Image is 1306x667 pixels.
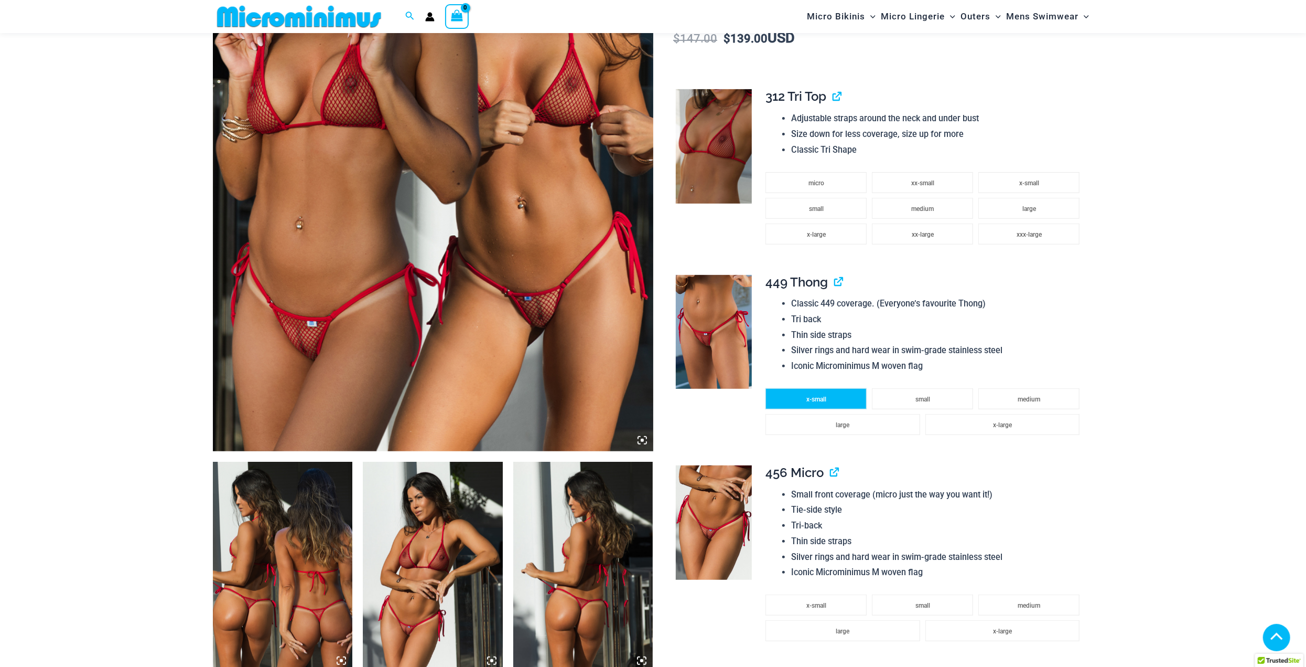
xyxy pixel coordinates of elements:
li: small [765,198,867,219]
span: xx-small [911,179,934,187]
span: large [836,628,850,635]
li: large [765,620,920,641]
span: x-large [993,421,1012,429]
li: Tri back [791,312,1085,327]
a: Micro LingerieMenu ToggleMenu Toggle [878,3,958,30]
li: xxx-large [978,224,1080,245]
span: small [809,205,824,213]
a: Search icon link [405,10,415,23]
li: micro [765,172,867,193]
img: MM SHOP LOGO FLAT [213,5,385,28]
span: 456 Micro [765,465,824,480]
span: xx-large [912,231,934,238]
li: Iconic Microminimus M woven flag [791,358,1085,374]
span: small [915,602,930,609]
img: Summer Storm Red 312 Tri Top [676,89,752,204]
span: $ [724,32,730,45]
img: Summer Storm Red 449 Thong [676,275,752,389]
li: large [765,414,920,435]
li: medium [978,595,1080,616]
li: x-small [765,595,867,616]
li: x-small [765,388,867,409]
bdi: 139.00 [724,32,768,45]
span: Micro Lingerie [881,3,945,30]
a: OutersMenu ToggleMenu Toggle [958,3,1003,30]
li: x-large [765,224,867,245]
span: Micro Bikinis [807,3,865,30]
span: x-small [806,602,826,609]
img: Summer Storm Red 456 Micro [676,465,752,580]
span: Menu Toggle [990,3,1001,30]
li: small [872,388,973,409]
span: Menu Toggle [1078,3,1089,30]
li: Classic Tri Shape [791,142,1085,158]
li: small [872,595,973,616]
li: Size down for less coverage, size up for more [791,126,1085,142]
li: x-small [978,172,1080,193]
li: x-large [925,414,1080,435]
a: Micro BikinisMenu ToggleMenu Toggle [804,3,878,30]
li: Silver rings and hard wear in swim-grade stainless steel [791,343,1085,358]
li: Tri-back [791,518,1085,534]
span: x-small [806,396,826,403]
li: Silver rings and hard wear in swim-grade stainless steel [791,549,1085,565]
li: medium [978,388,1080,409]
li: Classic 449 coverage. (Everyone’s favourite Thong) [791,296,1085,312]
nav: Site Navigation [803,2,1094,31]
span: xxx-large [1017,231,1042,238]
span: 449 Thong [765,274,828,290]
span: small [915,396,930,403]
a: View Shopping Cart, empty [445,4,469,28]
li: large [978,198,1080,219]
li: medium [872,198,973,219]
li: xx-small [872,172,973,193]
span: Outers [960,3,990,30]
span: large [1022,205,1036,213]
li: Adjustable straps around the neck and under bust [791,111,1085,126]
li: Iconic Microminimus M woven flag [791,565,1085,580]
span: Mens Swimwear [1006,3,1078,30]
span: x-large [807,231,826,238]
span: x-large [993,628,1012,635]
span: Menu Toggle [865,3,876,30]
li: Tie-side style [791,502,1085,518]
a: Account icon link [425,12,435,22]
li: Thin side straps [791,327,1085,343]
bdi: 147.00 [673,32,717,45]
span: Menu Toggle [945,3,955,30]
span: x-small [1019,179,1039,187]
span: 312 Tri Top [765,89,826,104]
li: xx-large [872,224,973,245]
span: medium [1018,602,1040,609]
span: medium [1018,396,1040,403]
li: Small front coverage (micro just the way you want it!) [791,487,1085,503]
li: Thin side straps [791,534,1085,549]
span: medium [911,205,934,213]
span: large [836,421,850,429]
span: $ [673,32,680,45]
span: micro [808,179,824,187]
p: USD [671,30,1093,47]
li: x-large [925,620,1080,641]
a: Mens SwimwearMenu ToggleMenu Toggle [1003,3,1092,30]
